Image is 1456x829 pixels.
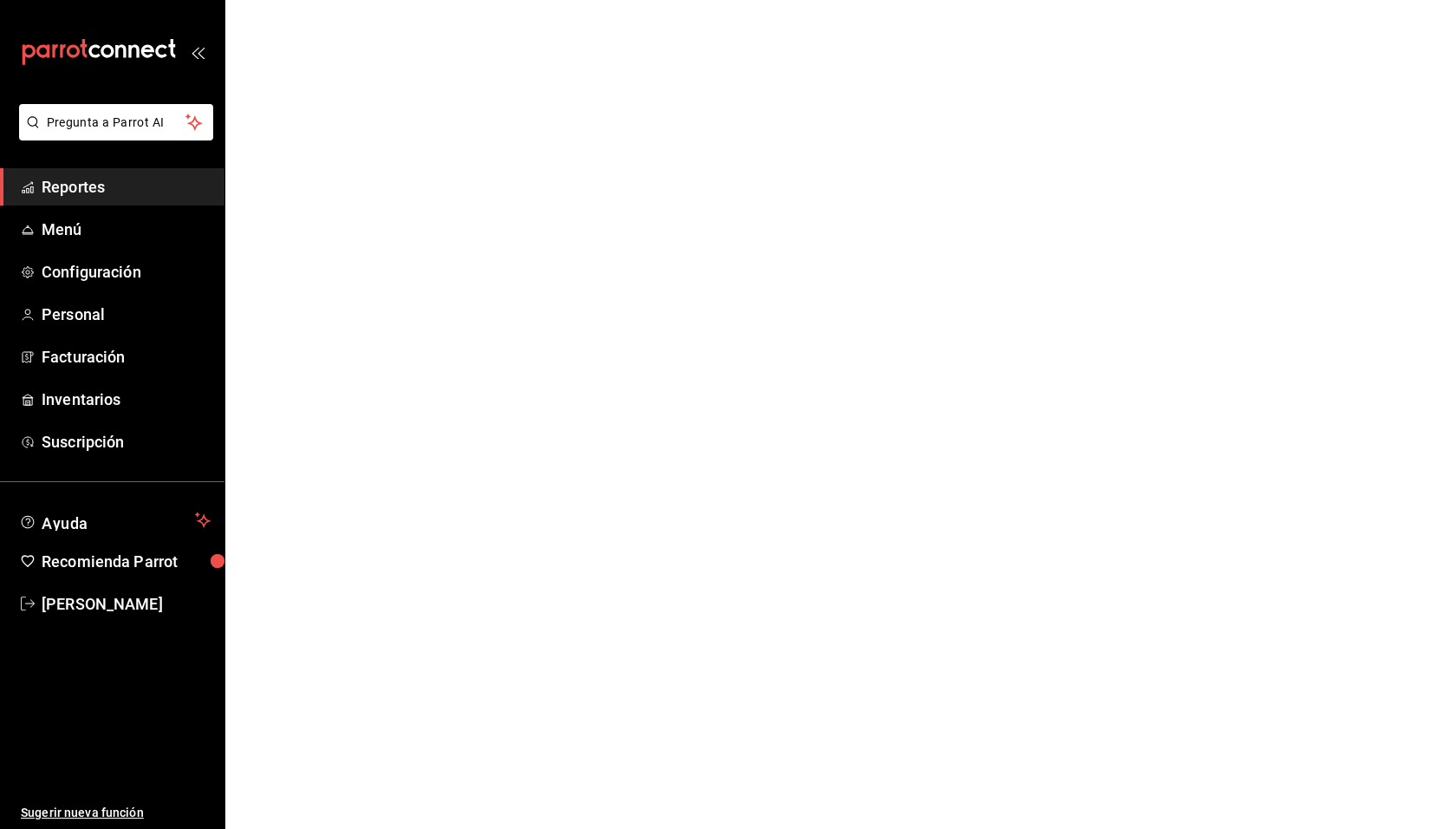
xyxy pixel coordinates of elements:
[42,175,211,199] span: Reportes
[19,104,213,140] button: Pregunta a Parrot AI
[21,804,211,822] span: Sugerir nueva función
[42,550,211,573] span: Recomienda Parrot
[42,303,211,326] span: Personal
[12,126,213,144] a: Pregunta a Parrot AI
[42,592,211,616] span: [PERSON_NAME]
[42,388,211,411] span: Inventarios
[42,430,211,454] span: Suscripción
[42,218,211,241] span: Menú
[191,45,205,59] button: open_drawer_menu
[42,510,188,531] span: Ayuda
[42,345,211,369] span: Facturación
[42,260,211,284] span: Configuración
[47,114,186,132] span: Pregunta a Parrot AI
